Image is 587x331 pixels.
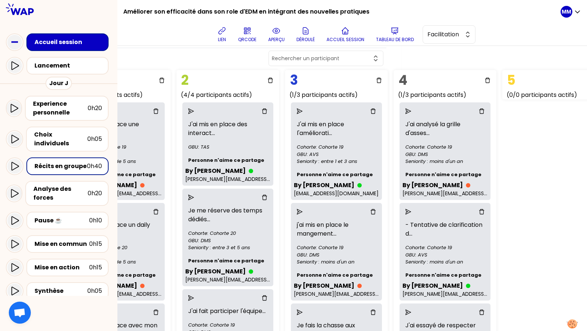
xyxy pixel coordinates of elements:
span: 5 [505,69,517,91]
span: send [297,309,303,315]
p: By [PERSON_NAME] [402,281,463,290]
div: 0h15 [89,263,102,272]
div: Mise en commun [34,240,89,248]
div: Seniority : entre 3 et 5 ans [188,244,267,251]
span: send [297,108,303,114]
button: lien [215,23,229,46]
button: MM [561,6,581,18]
h4: (2/4 participants actifs) [72,91,171,99]
p: Personne n'aime ce partage [402,168,488,181]
p: J'ai mis en place l'améliorati ... [294,117,379,141]
p: - Tentative de clarification d ... [402,218,488,241]
p: [EMAIL_ADDRESS][DOMAIN_NAME] [294,190,379,197]
p: [PERSON_NAME][EMAIL_ADDRESS][DOMAIN_NAME] [185,175,270,183]
div: GBU: AVS [297,151,376,158]
p: Personne n'aime ce partage [185,254,270,268]
span: send [405,309,411,315]
p: By [PERSON_NAME] [294,281,354,290]
div: 0h05 [87,135,102,143]
p: J'ai mis en place une nouvelle ... [77,117,162,141]
div: Cohorte: Cohorte 20 [80,244,159,251]
p: Personne n'aime ce partage [77,269,162,282]
button: Facilitation [423,25,475,44]
p: [PERSON_NAME][EMAIL_ADDRESS][DOMAIN_NAME] [402,290,488,298]
span: delete [485,77,491,83]
div: Accueil session [34,38,105,47]
div: 0h40 [87,162,102,171]
div: Choix individuels [34,130,87,148]
div: Seniority : entre 1 et 3 ans [297,158,376,165]
div: Seniority : moins d'un an [297,258,376,266]
div: GBU: LAS [80,151,159,158]
div: Cohorte: Cohorte 19 [405,244,485,251]
div: Cohorte: Cohorte 19 [80,143,159,151]
p: Personne n'aime ce partage [294,269,379,282]
p: Personne n'aime ce partage [77,168,162,181]
p: lien [218,37,226,43]
input: Rechercher un participant [272,55,371,62]
div: 0h20 [88,189,102,198]
span: delete [370,309,376,315]
span: delete [262,295,267,301]
div: Pause ☕️ [34,216,89,225]
span: send [405,108,411,114]
div: 0h20 [88,104,102,113]
div: GBU: AVS [405,251,485,259]
div: Ouvrir le chat [9,302,31,324]
span: delete [376,77,382,83]
h4: (4/4 participants actifs) [181,91,279,99]
button: Déroulé [293,23,318,46]
p: Personne n'aime ce partage [185,154,270,167]
span: Facilitation [427,30,460,39]
div: Cohorte: Cohorte 19 [188,321,267,329]
div: Analyse des forces [33,185,88,202]
span: 2 [179,69,190,91]
div: Cohorte: Cohorte 20 [188,230,267,237]
p: j'ai mis en place le mangement ... [294,218,379,241]
span: send [297,209,303,215]
div: Cohorte: Cohorte 19 [297,143,376,151]
div: GBU: DMS [405,151,485,158]
p: [PERSON_NAME][EMAIL_ADDRESS][DOMAIN_NAME] [77,190,162,197]
div: Lancement [34,61,105,70]
span: delete [370,108,376,114]
div: Cohorte: Cohorte 19 [297,244,376,251]
div: 0h10 [89,216,102,225]
div: GBU: DMS [297,251,376,259]
span: delete [479,209,485,215]
p: [PERSON_NAME][EMAIL_ADDRESS][DOMAIN_NAME] [402,190,488,197]
span: delete [479,108,485,114]
div: Synthèse [34,287,87,295]
p: Personne n'aime ce partage [402,269,488,282]
span: delete [267,77,273,83]
h4: (1/3 participants actifs) [289,91,388,99]
p: J'ai fait participer l'équipe ... [185,304,270,319]
span: send [188,194,194,200]
span: delete [370,209,376,215]
div: Jour J [45,77,72,90]
span: send [405,209,411,215]
div: Cohorte: Cohorte 19 [405,143,485,151]
div: Experience personnelle [33,99,88,117]
span: 3 [288,69,300,91]
button: aperçu [265,23,288,46]
p: J'ai analysé la grille d'asses ... [402,117,488,141]
span: delete [262,108,267,114]
p: J'ai mis en place des interact ... [185,117,270,141]
span: delete [262,194,267,200]
p: MM [562,8,571,15]
div: Mise en action [34,263,89,272]
div: GBU: DMS [188,237,267,244]
p: aperçu [268,37,285,43]
span: delete [479,309,485,315]
div: 0h15 [89,240,102,248]
p: J'ai mis en place un daily au ... [77,218,162,241]
p: QRCODE [238,37,256,43]
span: send [188,295,194,301]
span: delete [159,77,165,83]
p: By [PERSON_NAME] [294,181,354,190]
p: Je me réserve des temps dédiés ... [185,203,270,227]
p: By [PERSON_NAME] [185,167,246,175]
p: Personne n'aime ce partage [294,168,379,181]
span: delete [153,108,159,114]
